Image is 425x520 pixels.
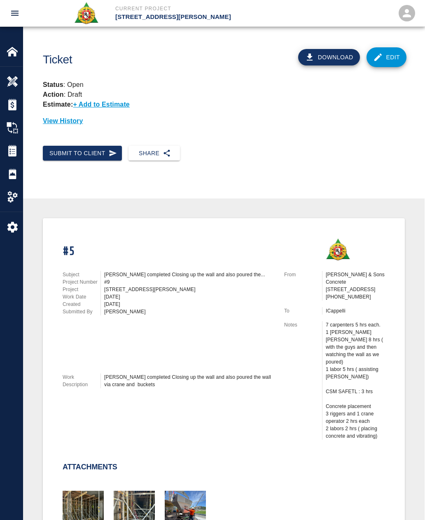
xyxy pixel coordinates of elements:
[298,49,360,65] button: Download
[63,271,100,278] p: Subject
[104,301,274,308] div: [DATE]
[43,146,122,161] button: Submit to Client
[326,307,385,315] p: ICappelli
[104,271,274,278] div: [PERSON_NAME] completed Closing up the wall and also poured the...
[73,101,130,108] p: + Add to Estimate
[63,301,100,308] p: Created
[63,293,100,301] p: Work Date
[104,286,274,293] div: [STREET_ADDRESS][PERSON_NAME]
[326,321,385,440] div: 7 carpenters 5 hrs each. 1 [PERSON_NAME] [PERSON_NAME] 8 hrs ( with the guys and then watching th...
[43,81,63,88] strong: Status
[63,463,117,472] h2: Attachments
[43,101,73,108] strong: Estimate:
[284,307,322,315] p: To
[43,91,64,98] strong: Action
[63,278,100,286] p: Project Number
[104,308,274,315] div: [PERSON_NAME]
[43,116,405,126] p: View History
[63,373,100,388] p: Work Description
[115,5,257,12] p: Current Project
[325,238,350,261] img: Roger & Sons Concrete
[63,286,100,293] p: Project
[43,91,82,98] p: : Draft
[326,293,385,301] p: [PHONE_NUMBER]
[74,2,99,25] img: Roger & Sons Concrete
[104,373,274,388] div: [PERSON_NAME] completed Closing up the wall and also poured the wall via crane and buckets
[284,321,322,329] p: Notes
[326,271,385,286] p: [PERSON_NAME] & Sons Concrete
[63,245,274,259] h1: #5
[43,53,251,67] h1: Ticket
[367,47,407,67] a: Edit
[115,12,257,22] p: [STREET_ADDRESS][PERSON_NAME]
[104,278,274,286] div: #9
[128,146,180,161] button: Share
[43,80,405,90] p: : Open
[326,286,385,293] p: [STREET_ADDRESS]
[63,308,100,315] p: Submitted By
[384,480,425,520] iframe: Chat Widget
[5,3,25,23] button: open drawer
[104,293,274,301] div: [DATE]
[284,271,322,278] p: From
